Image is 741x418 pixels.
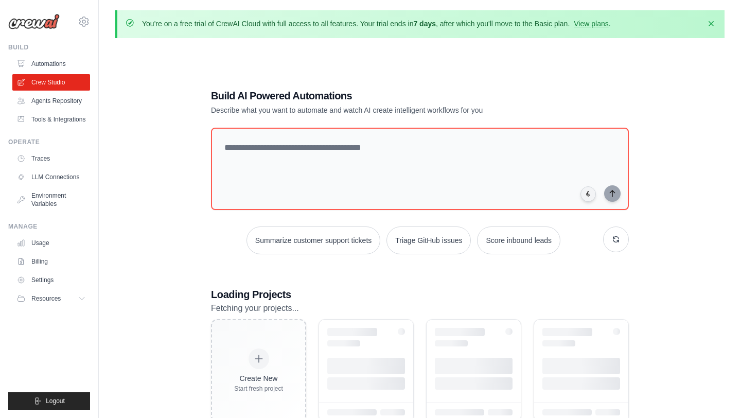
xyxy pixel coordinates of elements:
a: Automations [12,56,90,72]
a: View plans [574,20,608,28]
a: LLM Connections [12,169,90,185]
a: Environment Variables [12,187,90,212]
h1: Build AI Powered Automations [211,89,557,103]
a: Tools & Integrations [12,111,90,128]
div: Operate [8,138,90,146]
button: Click to speak your automation idea [580,186,596,202]
button: Get new suggestions [603,227,629,252]
p: You're on a free trial of CrewAI Cloud with full access to all features. Your trial ends in , aft... [142,19,611,29]
a: Settings [12,272,90,288]
a: Crew Studio [12,74,90,91]
h3: Loading Projects [211,287,629,302]
img: Logo [8,14,60,29]
a: Agents Repository [12,93,90,109]
a: Billing [12,253,90,270]
div: Build [8,43,90,51]
div: Start fresh project [234,385,283,393]
div: Create New [234,373,283,384]
p: Describe what you want to automate and watch AI create intelligent workflows for you [211,105,557,115]
button: Summarize customer support tickets [246,227,380,254]
p: Fetching your projects... [211,302,629,315]
span: Logout [46,397,65,405]
button: Score inbound leads [477,227,560,254]
button: Logout [8,392,90,410]
span: Resources [31,294,61,303]
strong: 7 days [413,20,436,28]
a: Usage [12,235,90,251]
div: Manage [8,222,90,231]
button: Resources [12,290,90,307]
button: Triage GitHub issues [386,227,471,254]
a: Traces [12,150,90,167]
